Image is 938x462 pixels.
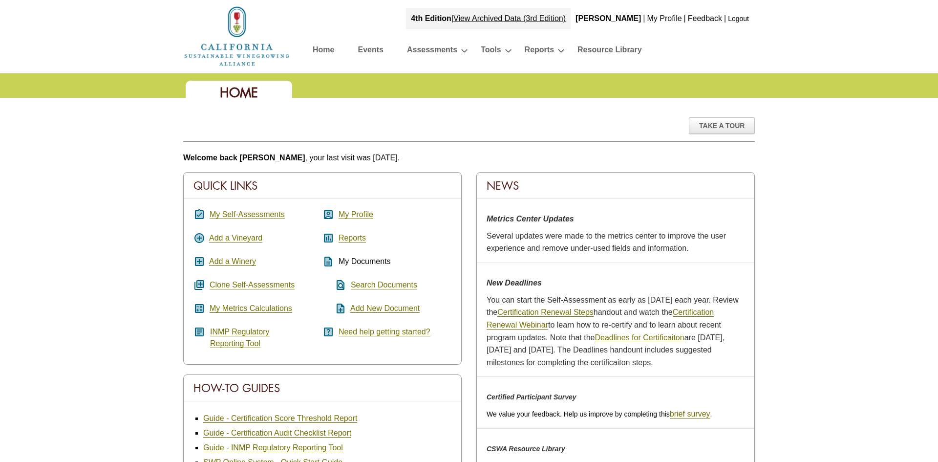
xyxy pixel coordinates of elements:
a: Add a Winery [209,257,256,266]
a: Guide - INMP Regulatory Reporting Tool [203,443,343,452]
a: Resource Library [577,43,642,60]
div: Quick Links [184,173,461,199]
a: Clone Self-Assessments [210,281,295,289]
span: Several updates were made to the metrics center to improve the user experience and remove under-u... [487,232,726,253]
i: article [193,326,205,338]
a: Certification Renewal Steps [497,308,594,317]
i: assignment_turned_in [193,209,205,220]
div: News [477,173,754,199]
i: note_add [322,303,346,314]
div: | [642,8,646,29]
span: We value your feedback. Help us improve by completing this . [487,410,712,418]
strong: Metrics Center Updates [487,215,574,223]
a: Need help getting started? [339,328,430,336]
i: find_in_page [322,279,346,291]
i: help_center [322,326,334,338]
a: Feedback [688,14,722,22]
a: Assessments [407,43,457,60]
b: Welcome back [PERSON_NAME] [183,154,305,162]
a: Reports [339,234,366,242]
strong: 4th Edition [411,14,451,22]
a: Home [183,31,291,40]
a: Logout [728,15,749,22]
i: calculate [193,303,205,314]
i: add_circle [193,232,205,244]
a: Add New Document [350,304,420,313]
span: My Documents [339,257,391,265]
a: Reports [525,43,554,60]
a: Certification Renewal Webinar [487,308,714,330]
i: description [322,256,334,267]
a: My Profile [339,210,373,219]
a: Tools [481,43,501,60]
a: Deadlines for Certificaiton [595,333,684,342]
a: brief survey [670,410,710,418]
p: , your last visit was [DATE]. [183,152,755,164]
i: queue [193,279,205,291]
a: Home [313,43,334,60]
em: CSWA Resource Library [487,445,565,453]
i: assessment [322,232,334,244]
div: | [723,8,727,29]
a: Events [358,43,383,60]
div: | [406,8,571,29]
a: My Metrics Calculations [210,304,292,313]
em: Certified Participant Survey [487,393,576,401]
img: logo_cswa2x.png [183,5,291,67]
a: Guide - Certification Score Threshold Report [203,414,357,423]
a: INMP RegulatoryReporting Tool [210,328,270,348]
i: add_box [193,256,205,267]
span: Home [220,84,258,101]
strong: New Deadlines [487,279,542,287]
a: Search Documents [351,281,417,289]
b: [PERSON_NAME] [576,14,641,22]
a: My Profile [647,14,682,22]
a: My Self-Assessments [210,210,285,219]
a: View Archived Data (3rd Edition) [453,14,566,22]
div: How-To Guides [184,375,461,401]
i: account_box [322,209,334,220]
div: Take A Tour [689,117,755,134]
a: Add a Vineyard [209,234,262,242]
p: You can start the Self-Assessment as early as [DATE] each year. Review the handout and watch the ... [487,294,745,369]
div: | [683,8,687,29]
a: Guide - Certification Audit Checklist Report [203,429,351,438]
